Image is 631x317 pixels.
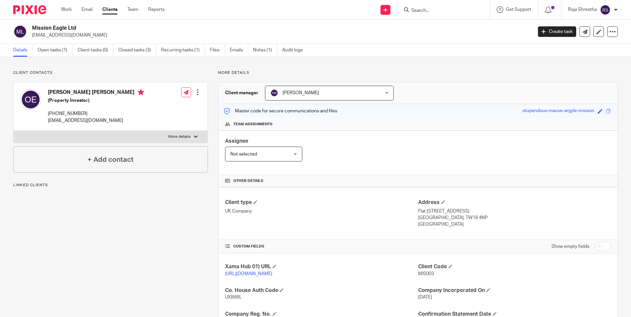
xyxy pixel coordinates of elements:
[48,89,144,97] h4: [PERSON_NAME] [PERSON_NAME]
[32,32,528,39] p: [EMAIL_ADDRESS][DOMAIN_NAME]
[225,244,418,249] h4: CUSTOM FIELDS
[506,7,531,12] span: Get Support
[218,70,618,75] p: More details
[48,117,144,124] p: [EMAIL_ADDRESS][DOMAIN_NAME]
[223,108,337,114] p: Master code for secure communications and files
[282,44,308,57] a: Audit logs
[600,5,611,15] img: svg%3E
[48,110,144,117] p: [PHONE_NUMBER]
[225,272,272,276] a: [URL][DOMAIN_NAME]
[225,295,242,300] span: UXB66L
[230,152,257,157] span: Not selected
[225,199,418,206] h4: Client type
[32,25,429,32] h2: Mission Eagle Ltd
[148,6,165,13] a: Reports
[61,6,72,13] a: Work
[82,6,92,13] a: Email
[418,199,611,206] h4: Address
[233,178,263,184] span: Other details
[411,8,470,14] input: Search
[253,44,277,57] a: Notes (1)
[210,44,225,57] a: Files
[118,44,156,57] a: Closed tasks (3)
[38,44,73,57] a: Open tasks (1)
[225,287,418,294] h4: Co. House Auth Code
[418,263,611,270] h4: Client Code
[161,44,205,57] a: Recurring tasks (1)
[102,6,117,13] a: Clients
[418,272,434,276] span: MIS003
[551,243,589,250] label: Show empty fields
[270,89,278,97] img: svg%3E
[13,70,208,75] p: Client contacts
[225,138,248,144] span: Assignee
[48,97,144,104] h5: (Property Investor)
[225,208,418,215] p: UK Company
[225,90,258,96] h3: Client manager
[230,44,248,57] a: Emails
[13,25,27,39] img: svg%3E
[233,122,273,127] span: Team assignments
[418,295,432,300] span: [DATE]
[418,215,611,221] p: [GEOGRAPHIC_DATA], TW18 4NP
[168,134,190,139] p: More details
[20,89,41,110] img: svg%3E
[538,26,576,37] a: Create task
[78,44,113,57] a: Client tasks (0)
[87,155,134,165] h4: + Add contact
[13,5,46,14] img: Pixie
[13,44,33,57] a: Details
[522,107,594,115] div: stupendous-mauve-argyle-mission
[568,6,597,13] p: Roja Shrestha
[13,183,208,188] p: Linked clients
[418,287,611,294] h4: Company Incorporated On
[418,221,611,228] p: [GEOGRAPHIC_DATA]
[138,89,144,96] i: Primary
[127,6,138,13] a: Team
[282,91,319,95] span: [PERSON_NAME]
[418,208,611,215] p: Flat [STREET_ADDRESS]
[225,263,418,270] h4: Xama Hub 01) URL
